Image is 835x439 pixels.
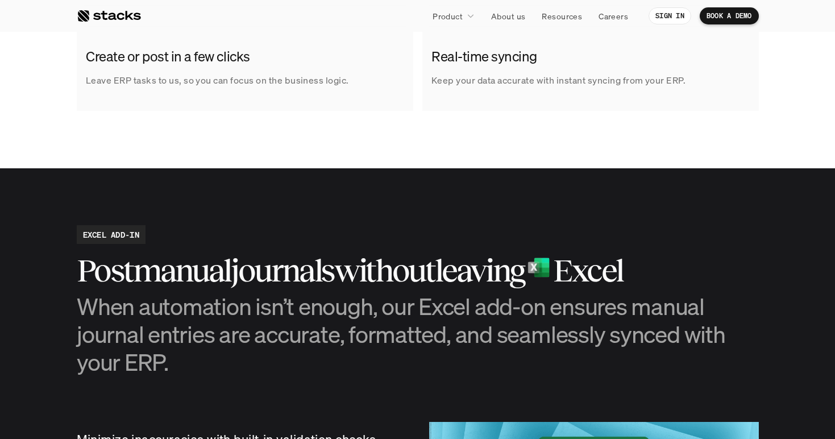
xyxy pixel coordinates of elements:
[334,253,434,288] h2: without
[86,47,398,67] h2: Create or post in a few clicks
[77,292,759,376] h3: When automation isn’t enough, our Excel add-on ensures manual journal entries are accurate, forma...
[542,10,582,22] p: Resources
[86,72,349,89] p: Leave ERP tasks to us, so you can focus on the business logic.
[592,6,635,26] a: Careers
[134,217,184,225] a: Privacy Policy
[535,6,589,26] a: Resources
[431,47,744,67] h2: Real-time syncing
[491,10,525,22] p: About us
[707,12,752,20] p: BOOK A DEMO
[83,229,139,241] h2: EXCEL ADD-IN
[433,10,463,22] p: Product
[700,7,759,24] a: BOOK A DEMO
[599,10,628,22] p: Careers
[484,6,532,26] a: About us
[231,253,334,288] h2: journals
[649,7,691,24] a: SIGN IN
[133,253,231,288] h2: manual
[553,253,622,288] h2: Excel
[435,253,525,288] h2: leaving
[655,12,684,20] p: SIGN IN
[77,253,134,288] h2: Post
[431,72,686,89] p: Keep your data accurate with instant syncing from your ERP.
